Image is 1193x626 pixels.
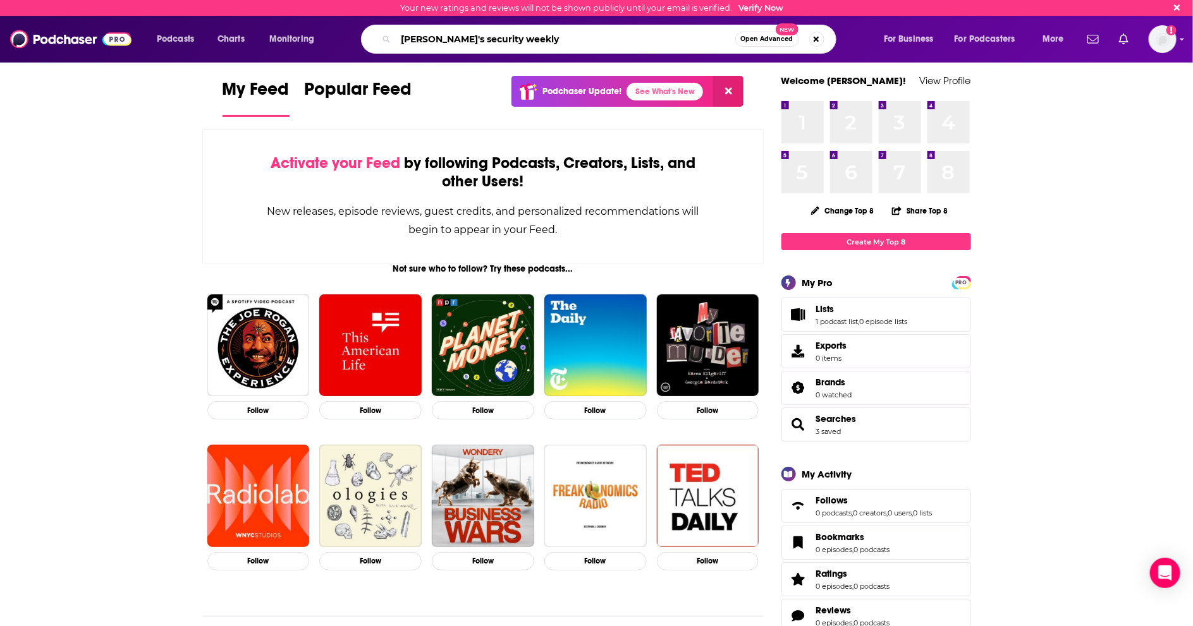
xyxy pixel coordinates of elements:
[816,376,846,388] span: Brands
[1114,28,1134,50] a: Show notifications dropdown
[781,526,971,560] span: Bookmarks
[816,427,841,436] a: 3 saved
[816,413,857,424] a: Searches
[816,303,908,315] a: Lists
[854,582,890,591] a: 0 podcasts
[816,582,853,591] a: 0 episodes
[816,605,890,616] a: Reviews
[786,416,811,433] a: Searches
[542,86,621,97] p: Podchaser Update!
[319,552,422,570] button: Follow
[776,23,798,35] span: New
[657,401,759,419] button: Follow
[946,29,1034,49] button: open menu
[207,552,310,570] button: Follow
[914,509,933,517] a: 0 lists
[859,317,860,326] span: ,
[432,294,534,397] img: Planet Money
[217,30,245,48] span: Charts
[373,25,848,54] div: Search podcasts, credits, & more...
[207,401,310,419] button: Follow
[1149,25,1177,53] span: Logged in as sgibby
[148,29,211,49] button: open menu
[544,401,647,419] button: Follow
[781,371,971,405] span: Brands
[1043,30,1064,48] span: More
[432,552,534,570] button: Follow
[786,607,811,625] a: Reviews
[269,30,314,48] span: Monitoring
[544,445,647,547] img: Freakonomics Radio
[781,233,971,250] a: Create My Top 8
[816,568,890,579] a: Ratings
[816,303,835,315] span: Lists
[816,531,890,543] a: Bookmarks
[954,277,969,287] a: PRO
[657,294,759,397] img: My Favorite Murder with Karen Kilgariff and Georgia Hardstark
[786,379,811,397] a: Brands
[305,78,412,107] span: Popular Feed
[786,534,811,551] a: Bookmarks
[432,401,534,419] button: Follow
[786,342,811,360] span: Exports
[781,75,907,87] a: Welcome [PERSON_NAME]!
[816,531,865,543] span: Bookmarks
[544,294,647,397] img: The Daily
[955,30,1015,48] span: For Podcasters
[816,495,848,506] span: Follows
[816,340,847,351] span: Exports
[781,334,971,368] a: Exports
[305,78,412,117] a: Popular Feed
[400,3,783,13] div: Your new ratings and reviews will not be shown publicly until your email is verified.
[10,27,132,51] img: Podchaser - Follow, Share and Rate Podcasts
[853,582,854,591] span: ,
[816,495,933,506] a: Follows
[891,198,948,223] button: Share Top 8
[786,497,811,515] a: Follows
[816,317,859,326] a: 1 podcast list
[816,376,852,388] a: Brands
[396,29,735,49] input: Search podcasts, credits, & more...
[802,468,852,480] div: My Activity
[860,317,908,326] a: 0 episode lists
[852,509,853,517] span: ,
[816,605,852,616] span: Reviews
[319,445,422,547] img: Ologies with Alie Ward
[544,552,647,570] button: Follow
[1166,25,1177,35] svg: Email not verified
[202,263,764,274] div: Not sure who to follow? Try these podcasts...
[207,294,310,397] img: The Joe Rogan Experience
[875,29,950,49] button: open menu
[266,154,701,191] div: by following Podcasts, Creators, Lists, and other Users!
[954,278,969,287] span: PRO
[786,570,811,588] a: Ratings
[888,509,912,517] a: 0 users
[260,29,331,49] button: open menu
[853,509,887,517] a: 0 creators
[319,294,422,397] img: This American Life
[816,390,852,399] a: 0 watched
[319,401,422,419] button: Follow
[920,75,971,87] a: View Profile
[207,445,310,547] img: Radiolab
[627,83,703,100] a: See What's New
[816,509,852,517] a: 0 podcasts
[432,445,534,547] img: Business Wars
[781,298,971,332] span: Lists
[816,568,848,579] span: Ratings
[271,153,400,172] span: Activate your Feed
[223,78,290,117] a: My Feed
[853,545,854,554] span: ,
[657,552,759,570] button: Follow
[912,509,914,517] span: ,
[1150,558,1180,588] div: Open Intercom Messenger
[802,277,833,289] div: My Pro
